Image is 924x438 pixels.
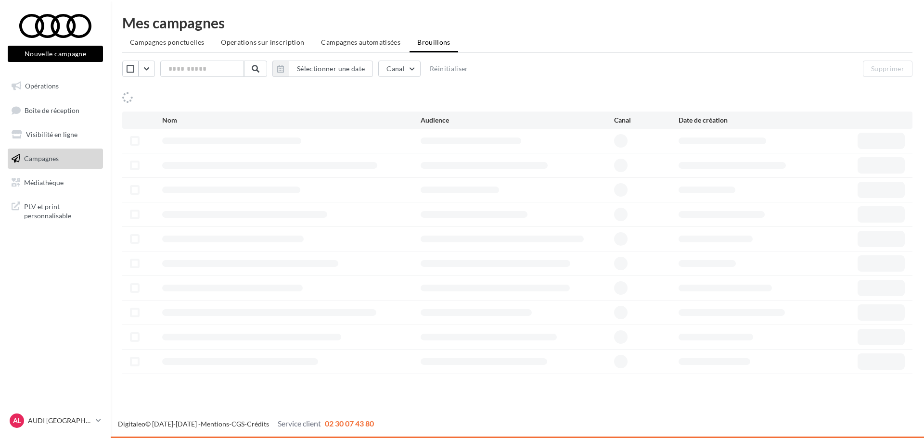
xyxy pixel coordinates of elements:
span: Campagnes [24,154,59,163]
a: Boîte de réception [6,100,105,121]
div: Date de création [679,115,808,125]
div: Canal [614,115,679,125]
span: PLV et print personnalisable [24,200,99,221]
span: Opérations [25,82,59,90]
button: Sélectionner une date [272,61,373,77]
span: Médiathèque [24,178,64,186]
a: PLV et print personnalisable [6,196,105,225]
a: Opérations [6,76,105,96]
button: Sélectionner une date [289,61,373,77]
span: Operations sur inscription [221,38,304,46]
button: Réinitialiser [426,63,472,75]
div: Audience [421,115,615,125]
span: Campagnes automatisées [321,38,400,46]
a: Mentions [201,420,229,428]
div: Mes campagnes [122,15,912,30]
a: Campagnes [6,149,105,169]
a: Digitaleo [118,420,145,428]
div: Nom [162,115,421,125]
a: AL AUDI [GEOGRAPHIC_DATA] [8,412,103,430]
span: Campagnes ponctuelles [130,38,204,46]
span: © [DATE]-[DATE] - - - [118,420,374,428]
a: CGS [231,420,244,428]
a: Médiathèque [6,173,105,193]
button: Nouvelle campagne [8,46,103,62]
span: Service client [278,419,321,428]
p: AUDI [GEOGRAPHIC_DATA] [28,416,92,425]
button: Supprimer [863,61,912,77]
span: Visibilité en ligne [26,130,77,138]
a: Crédits [247,420,269,428]
span: AL [13,416,21,425]
span: Boîte de réception [25,106,79,114]
button: Canal [378,61,421,77]
a: Visibilité en ligne [6,125,105,145]
span: 02 30 07 43 80 [325,419,374,428]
